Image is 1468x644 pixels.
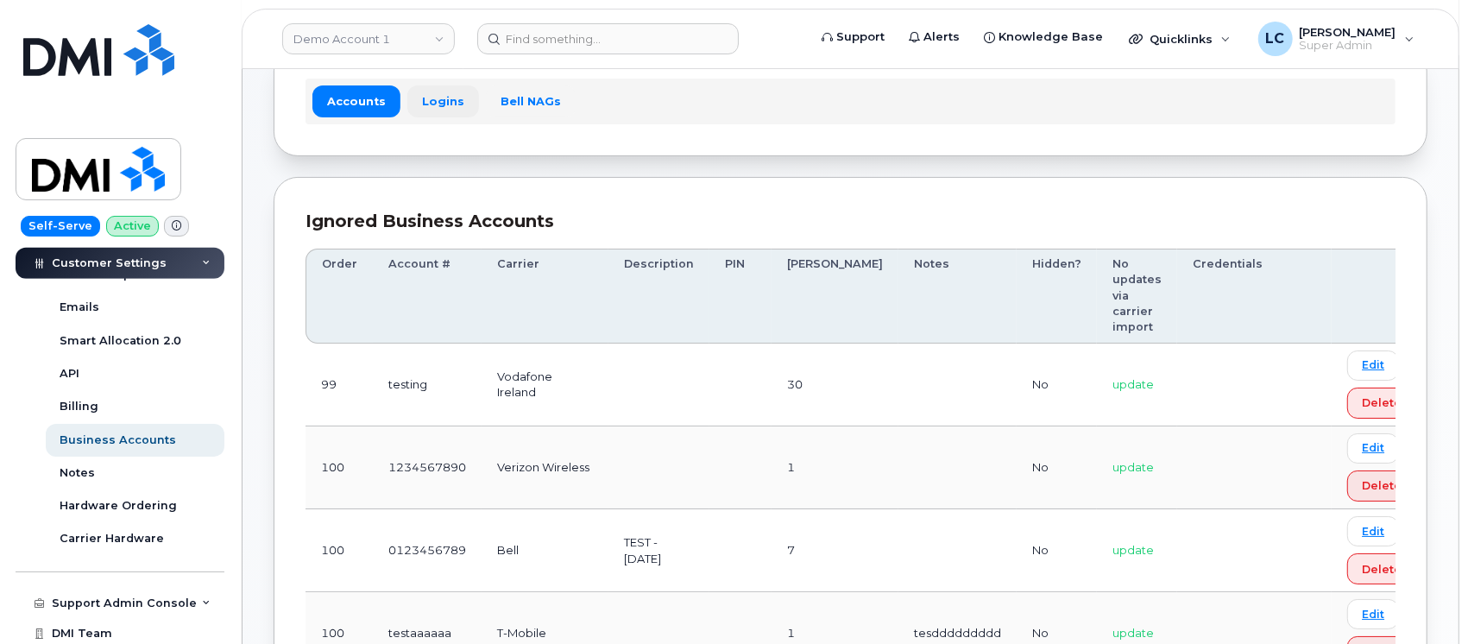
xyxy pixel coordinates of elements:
td: 1234567890 [373,426,482,509]
a: Edit [1347,433,1399,464]
span: LC [1266,28,1285,49]
button: Delete [1347,388,1416,419]
th: Notes [898,249,1017,343]
td: No [1017,426,1097,509]
div: Ignored Business Accounts [306,209,1396,234]
span: update [1112,460,1154,474]
th: Hidden? [1017,249,1097,343]
td: 30 [772,344,898,426]
th: PIN [709,249,772,343]
a: Logins [407,85,479,117]
span: update [1112,626,1154,640]
span: Alerts [923,28,960,46]
span: update [1112,543,1154,557]
a: Accounts [312,85,400,117]
a: Support [810,20,897,54]
div: Logan Cole [1246,22,1427,56]
td: Vodafone Ireland [482,344,608,426]
span: Support [836,28,885,46]
span: Delete [1362,561,1402,578]
button: Delete [1347,553,1416,584]
div: Quicklinks [1117,22,1243,56]
th: Account # [373,249,482,343]
th: Credentials [1177,249,1332,343]
span: Delete [1362,477,1402,494]
th: [PERSON_NAME] [772,249,898,343]
td: testing [373,344,482,426]
span: Super Admin [1300,39,1396,53]
a: Knowledge Base [972,20,1115,54]
span: Delete [1362,395,1402,411]
a: Bell NAGs [486,85,576,117]
td: TEST - [DATE] [608,509,709,592]
td: 99 [306,344,373,426]
th: Order [306,249,373,343]
a: Alerts [897,20,972,54]
td: 1 [772,426,898,509]
td: No [1017,509,1097,592]
td: Verizon Wireless [482,426,608,509]
td: 0123456789 [373,509,482,592]
td: No [1017,344,1097,426]
span: update [1112,377,1154,391]
th: No updates via carrier import [1097,249,1177,343]
a: Edit [1347,350,1399,381]
span: [PERSON_NAME] [1300,25,1396,39]
td: 100 [306,509,373,592]
th: Carrier [482,249,608,343]
th: Description [608,249,709,343]
td: Bell [482,509,608,592]
a: Demo Account 1 [282,23,455,54]
button: Delete [1347,470,1416,502]
span: Quicklinks [1150,32,1213,46]
td: 7 [772,509,898,592]
a: Edit [1347,516,1399,546]
td: 100 [306,426,373,509]
span: Knowledge Base [999,28,1103,46]
input: Find something... [477,23,739,54]
a: Edit [1347,599,1399,629]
